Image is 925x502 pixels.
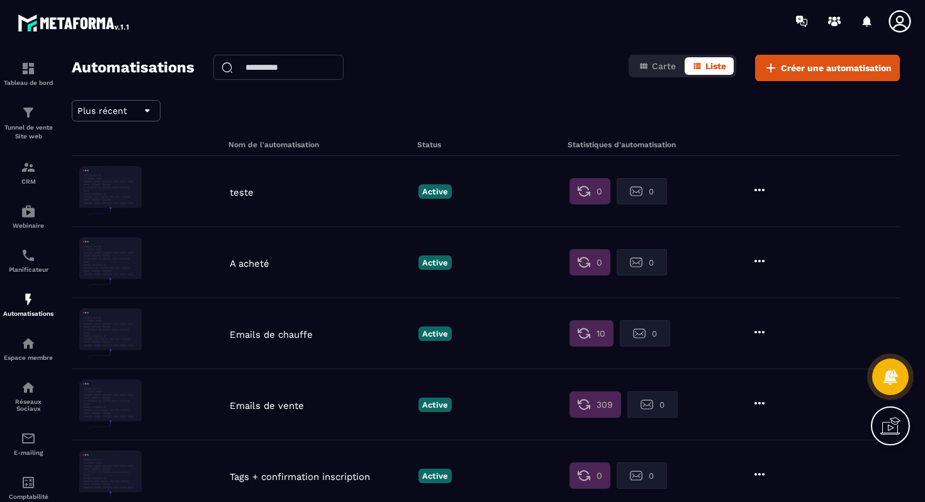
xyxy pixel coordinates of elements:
[3,79,53,86] p: Tableau de bord
[630,469,642,482] img: second stat
[641,398,653,411] img: second stat
[617,249,667,276] button: 0
[755,55,900,81] button: Créer une automatisation
[77,106,127,116] span: Plus récent
[21,380,36,395] img: social-network
[418,184,452,199] p: Active
[569,320,614,347] button: 10
[569,462,610,489] button: 0
[230,400,412,411] p: Emails de vente
[578,327,590,340] img: first stat
[228,140,414,149] h6: Nom de l'automatisation
[597,469,602,482] span: 0
[3,398,53,412] p: Réseaux Sociaux
[21,292,36,307] img: automations
[659,400,664,410] span: 0
[3,123,53,141] p: Tunnel de vente Site web
[21,248,36,263] img: scheduler
[21,160,36,175] img: formation
[617,462,667,489] button: 0
[630,185,642,198] img: second stat
[3,493,53,500] p: Comptabilité
[652,329,657,338] span: 0
[417,140,564,149] h6: Status
[578,469,590,482] img: first stat
[652,61,676,71] span: Carte
[597,398,613,411] span: 309
[418,326,452,341] p: Active
[597,327,605,340] span: 10
[569,391,621,418] button: 309
[569,249,610,276] button: 0
[578,256,590,269] img: first stat
[3,326,53,371] a: automationsautomationsEspace membre
[597,256,602,269] span: 0
[3,194,53,238] a: automationsautomationsWebinaire
[21,61,36,76] img: formation
[230,471,412,482] p: Tags + confirmation inscription
[230,187,412,198] p: teste
[79,237,142,287] img: automation-background
[685,57,734,75] button: Liste
[597,185,602,198] span: 0
[578,398,590,411] img: first stat
[79,308,142,359] img: automation-background
[3,354,53,361] p: Espace membre
[3,222,53,229] p: Webinaire
[79,379,142,430] img: automation-background
[3,96,53,150] a: formationformationTunnel de vente Site web
[3,178,53,185] p: CRM
[631,57,683,75] button: Carte
[630,256,642,269] img: second stat
[620,320,670,347] button: 0
[3,449,53,456] p: E-mailing
[649,187,654,196] span: 0
[627,391,678,418] button: 0
[72,55,194,81] h2: Automatisations
[3,238,53,282] a: schedulerschedulerPlanificateur
[21,204,36,219] img: automations
[633,327,646,340] img: second stat
[3,52,53,96] a: formationformationTableau de bord
[3,282,53,326] a: automationsautomationsAutomatisations
[21,105,36,120] img: formation
[649,258,654,267] span: 0
[3,266,53,273] p: Planificateur
[230,258,412,269] p: A acheté
[418,255,452,270] p: Active
[568,140,715,149] h6: Statistiques d'automatisation
[230,329,412,340] p: Emails de chauffe
[418,469,452,483] p: Active
[569,178,610,204] button: 0
[3,150,53,194] a: formationformationCRM
[3,310,53,317] p: Automatisations
[418,398,452,412] p: Active
[3,371,53,421] a: social-networksocial-networkRéseaux Sociaux
[705,61,726,71] span: Liste
[781,62,892,74] span: Créer une automatisation
[649,471,654,481] span: 0
[21,431,36,446] img: email
[3,421,53,466] a: emailemailE-mailing
[79,166,142,216] img: automation-background
[18,11,131,34] img: logo
[21,475,36,490] img: accountant
[617,178,667,204] button: 0
[79,450,142,501] img: automation-background
[21,336,36,351] img: automations
[578,185,590,198] img: first stat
